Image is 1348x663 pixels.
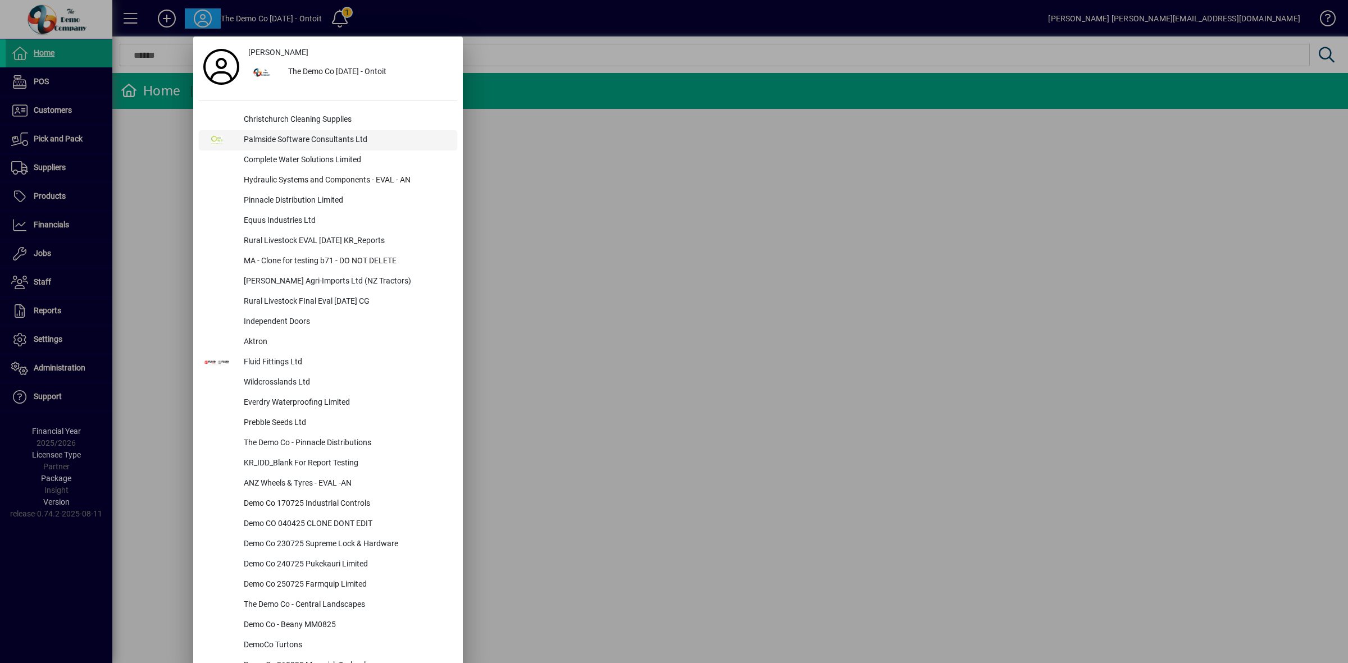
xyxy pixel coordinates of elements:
[235,332,457,353] div: Aktron
[235,272,457,292] div: [PERSON_NAME] Agri-Imports Ltd (NZ Tractors)
[235,433,457,454] div: The Demo Co - Pinnacle Distributions
[279,62,457,83] div: The Demo Co [DATE] - Ontoit
[199,57,244,77] a: Profile
[199,595,457,615] button: The Demo Co - Central Landscapes
[235,575,457,595] div: Demo Co 250725 Farmquip Limited
[199,433,457,454] button: The Demo Co - Pinnacle Distributions
[235,252,457,272] div: MA - Clone for testing b71 - DO NOT DELETE
[235,150,457,171] div: Complete Water Solutions Limited
[199,635,457,656] button: DemoCo Turtons
[235,211,457,231] div: Equus Industries Ltd
[235,292,457,312] div: Rural Livestock FInal Eval [DATE] CG
[235,454,457,474] div: KR_IDD_Blank For Report Testing
[199,191,457,211] button: Pinnacle Distribution Limited
[235,130,457,150] div: Palmside Software Consultants Ltd
[199,534,457,555] button: Demo Co 230725 Supreme Lock & Hardware
[199,171,457,191] button: Hydraulic Systems and Components - EVAL - AN
[244,42,457,62] a: [PERSON_NAME]
[235,413,457,433] div: Prebble Seeds Ltd
[199,150,457,171] button: Complete Water Solutions Limited
[199,272,457,292] button: [PERSON_NAME] Agri-Imports Ltd (NZ Tractors)
[235,534,457,555] div: Demo Co 230725 Supreme Lock & Hardware
[199,413,457,433] button: Prebble Seeds Ltd
[199,615,457,635] button: Demo Co - Beany MM0825
[235,110,457,130] div: Christchurch Cleaning Supplies
[244,62,457,83] button: The Demo Co [DATE] - Ontoit
[235,514,457,534] div: Demo CO 040425 CLONE DONT EDIT
[235,353,457,373] div: Fluid Fittings Ltd
[199,332,457,353] button: Aktron
[199,555,457,575] button: Demo Co 240725 Pukekauri Limited
[235,615,457,635] div: Demo Co - Beany MM0825
[199,110,457,130] button: Christchurch Cleaning Supplies
[235,494,457,514] div: Demo Co 170725 Industrial Controls
[199,211,457,231] button: Equus Industries Ltd
[199,292,457,312] button: Rural Livestock FInal Eval [DATE] CG
[199,231,457,252] button: Rural Livestock EVAL [DATE] KR_Reports
[235,393,457,413] div: Everdry Waterproofing Limited
[235,312,457,332] div: Independent Doors
[235,231,457,252] div: Rural Livestock EVAL [DATE] KR_Reports
[235,635,457,656] div: DemoCo Turtons
[235,191,457,211] div: Pinnacle Distribution Limited
[235,555,457,575] div: Demo Co 240725 Pukekauri Limited
[199,454,457,474] button: KR_IDD_Blank For Report Testing
[235,474,457,494] div: ANZ Wheels & Tyres - EVAL -AN
[199,393,457,413] button: Everdry Waterproofing Limited
[199,494,457,514] button: Demo Co 170725 Industrial Controls
[199,252,457,272] button: MA - Clone for testing b71 - DO NOT DELETE
[235,595,457,615] div: The Demo Co - Central Landscapes
[199,353,457,373] button: Fluid Fittings Ltd
[235,171,457,191] div: Hydraulic Systems and Components - EVAL - AN
[235,373,457,393] div: Wildcrosslands Ltd
[199,312,457,332] button: Independent Doors
[199,130,457,150] button: Palmside Software Consultants Ltd
[199,474,457,494] button: ANZ Wheels & Tyres - EVAL -AN
[199,373,457,393] button: Wildcrosslands Ltd
[199,514,457,534] button: Demo CO 040425 CLONE DONT EDIT
[199,575,457,595] button: Demo Co 250725 Farmquip Limited
[248,47,308,58] span: [PERSON_NAME]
